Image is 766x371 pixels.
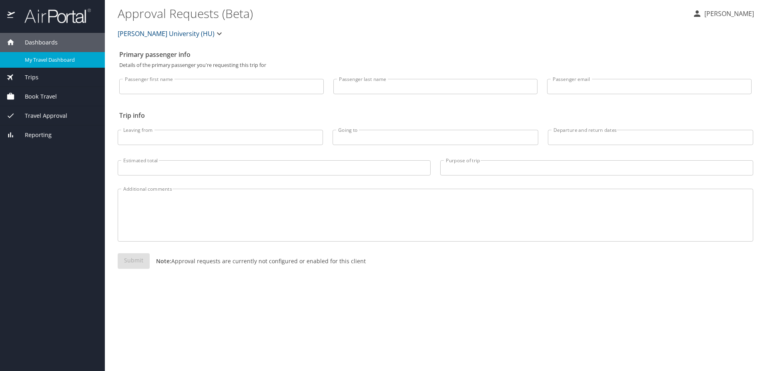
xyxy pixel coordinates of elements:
[118,1,686,26] h1: Approval Requests (Beta)
[118,28,215,39] span: [PERSON_NAME] University (HU)
[16,8,91,24] img: airportal-logo.png
[15,92,57,101] span: Book Travel
[15,38,58,47] span: Dashboards
[119,109,752,122] h2: Trip info
[119,63,752,68] p: Details of the primary passenger you're requesting this trip for
[7,8,16,24] img: icon-airportal.png
[156,257,171,265] strong: Note:
[15,111,67,120] span: Travel Approval
[15,131,52,139] span: Reporting
[689,6,757,21] button: [PERSON_NAME]
[114,26,227,42] button: [PERSON_NAME] University (HU)
[150,257,366,265] p: Approval requests are currently not configured or enabled for this client
[25,56,95,64] span: My Travel Dashboard
[15,73,38,82] span: Trips
[119,48,752,61] h2: Primary passenger info
[702,9,754,18] p: [PERSON_NAME]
